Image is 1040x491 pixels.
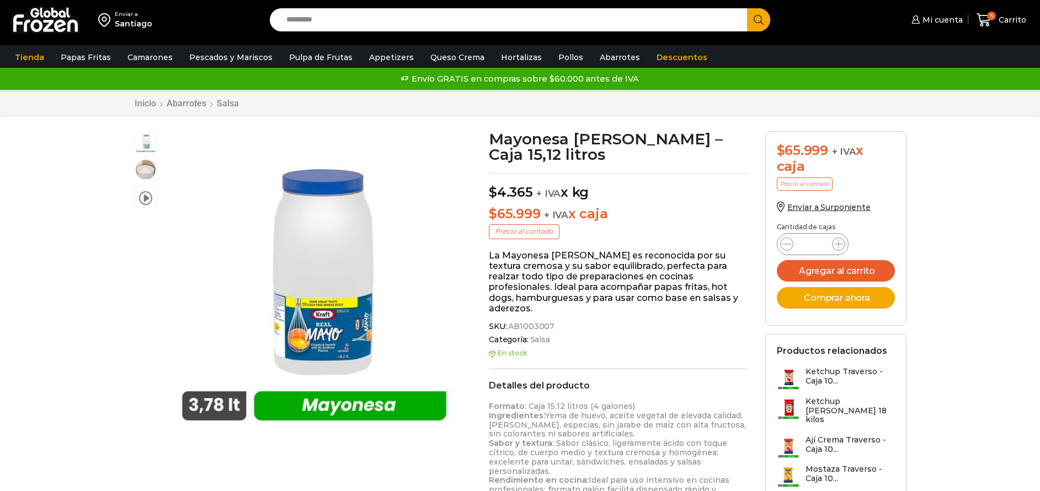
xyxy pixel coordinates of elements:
[806,397,895,424] h3: Ketchup [PERSON_NAME] 18 kilos
[777,397,895,430] a: Ketchup [PERSON_NAME] 18 kilos
[489,475,589,485] strong: Rendimiento en cocina:
[134,98,239,109] nav: Breadcrumb
[489,322,749,331] span: SKU:
[806,435,895,454] h3: Ají Crema Traverso - Caja 10...
[216,98,239,109] a: Salsa
[9,47,50,68] a: Tienda
[489,184,533,200] bdi: 4.365
[777,142,828,158] bdi: 65.999
[553,47,589,68] a: Pollos
[974,7,1029,33] a: 5 Carrito
[802,236,823,252] input: Product quantity
[166,98,207,109] a: Abarrotes
[987,12,996,20] span: 5
[489,131,749,162] h1: Mayonesa [PERSON_NAME] – Caja 15,12 litros
[651,47,713,68] a: Descuentos
[489,206,540,222] bdi: 65.999
[777,287,895,309] button: Comprar ahora
[135,159,157,181] span: mayonesa kraft
[489,349,749,357] p: En stock
[425,47,490,68] a: Queso Crema
[777,367,895,391] a: Ketchup Traverso - Caja 10...
[489,380,749,391] h2: Detalles del producto
[489,206,497,222] span: $
[489,184,497,200] span: $
[777,465,895,488] a: Mostaza Traverso - Caja 10...
[544,209,568,220] span: + IVA
[489,250,749,314] p: La Mayonesa [PERSON_NAME] es reconocida por su textura cremosa y su sabor equilibrado, perfecta p...
[489,173,749,201] p: x kg
[55,47,116,68] a: Papas Fritas
[777,142,785,158] span: $
[489,438,552,448] strong: Sabor y textura
[529,335,550,344] a: Salsa
[996,14,1026,25] span: Carrito
[98,10,115,29] img: address-field-icon.svg
[489,224,559,239] p: Precio al contado
[284,47,358,68] a: Pulpa de Frutas
[489,401,525,411] strong: Formato
[134,98,157,109] a: Inicio
[536,188,561,199] span: + IVA
[806,465,895,483] h3: Mostaza Traverso - Caja 10...
[163,131,466,434] div: 1 / 3
[777,202,871,212] a: Enviar a Surponiente
[787,202,871,212] span: Enviar a Surponiente
[777,143,895,175] div: x caja
[506,322,554,331] span: AB1003007
[489,335,749,344] span: Categoría:
[594,47,646,68] a: Abarrotes
[115,18,152,29] div: Santiago
[909,9,963,31] a: Mi cuenta
[920,14,963,25] span: Mi cuenta
[747,8,770,31] button: Search button
[364,47,419,68] a: Appetizers
[184,47,278,68] a: Pescados y Mariscos
[777,346,887,356] h2: Productos relacionados
[122,47,178,68] a: Camarones
[806,367,895,386] h3: Ketchup Traverso - Caja 10...
[489,411,545,420] strong: Ingredientes:
[495,47,547,68] a: Hortalizas
[489,206,749,222] p: x caja
[777,223,895,231] p: Cantidad de cajas
[777,435,895,459] a: Ají Crema Traverso - Caja 10...
[115,10,152,18] div: Enviar a
[777,260,895,282] button: Agregar al carrito
[777,177,833,191] p: Precio al contado
[163,131,466,434] img: mayonesa heinz
[832,146,856,157] span: + IVA
[135,132,157,154] span: mayonesa heinz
